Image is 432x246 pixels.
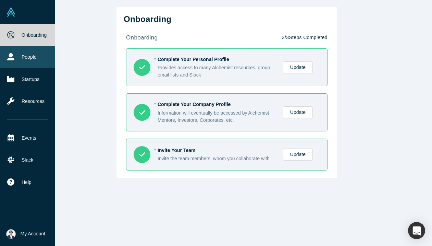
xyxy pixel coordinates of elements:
[22,179,32,186] span: Help
[124,14,330,24] h2: Onboarding
[158,147,276,154] div: Invite Your Team
[21,230,45,237] span: My Account
[282,34,328,41] p: 3 / 3 Steps Completed
[6,229,45,239] button: My Account
[158,101,276,108] div: Complete Your Company Profile
[6,7,16,17] img: Alchemist Vault Logo
[283,149,313,161] a: Update
[283,106,313,118] a: Update
[158,56,276,63] div: Complete Your Personal Profile
[126,34,158,41] strong: onboarding
[158,109,276,124] div: Information will eventually be accessed by Alchemist Mentors, Investors, Corporates, etc.
[158,155,276,162] div: Invite the team members, whom you collaborate with
[6,229,16,239] img: Eisuke Shimizu's Account
[283,61,313,73] a: Update
[158,64,276,79] div: Provides access to many Alchemist resources, group email lists and Slack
